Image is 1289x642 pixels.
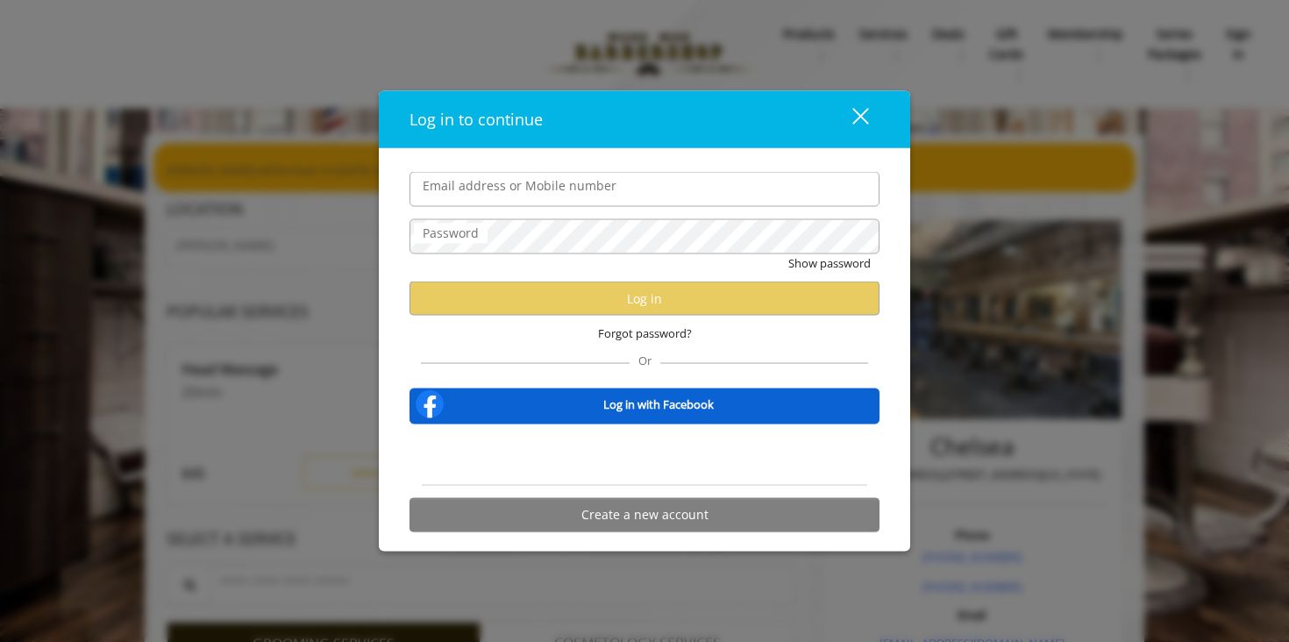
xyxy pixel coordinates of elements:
[556,435,734,474] iframe: Sign in with Google Button
[409,109,543,130] span: Log in to continue
[409,497,880,531] button: Create a new account
[409,219,880,254] input: Password
[598,325,692,343] span: Forgot password?
[820,102,880,138] button: close dialog
[832,106,867,132] div: close dialog
[788,254,871,273] button: Show password
[630,352,660,367] span: Or
[409,282,880,316] button: Log in
[603,395,714,413] b: Log in with Facebook
[414,224,488,243] label: Password
[414,176,625,196] label: Email address or Mobile number
[409,172,880,207] input: Email address or Mobile number
[412,386,447,421] img: facebook-logo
